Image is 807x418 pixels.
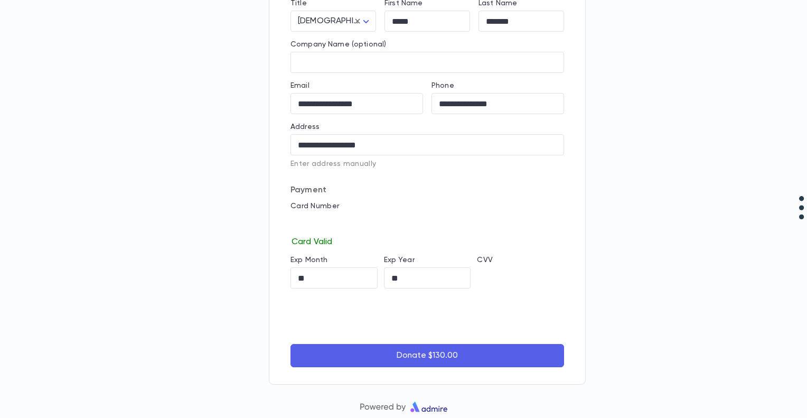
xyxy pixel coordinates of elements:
[290,213,564,235] iframe: card
[384,256,415,264] label: Exp Year
[477,256,564,264] p: CVV
[290,40,386,49] label: Company Name (optional)
[290,235,564,247] p: Card Valid
[431,81,454,90] label: Phone
[290,81,309,90] label: Email
[290,185,564,196] p: Payment
[290,344,564,367] button: Donate $130.00
[290,11,376,32] div: [DEMOGRAPHIC_DATA]
[298,17,388,25] span: [DEMOGRAPHIC_DATA]
[477,267,564,289] iframe: cvv
[290,202,564,210] p: Card Number
[290,123,320,131] label: Address
[290,160,564,168] p: Enter address manually
[290,256,327,264] label: Exp Month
